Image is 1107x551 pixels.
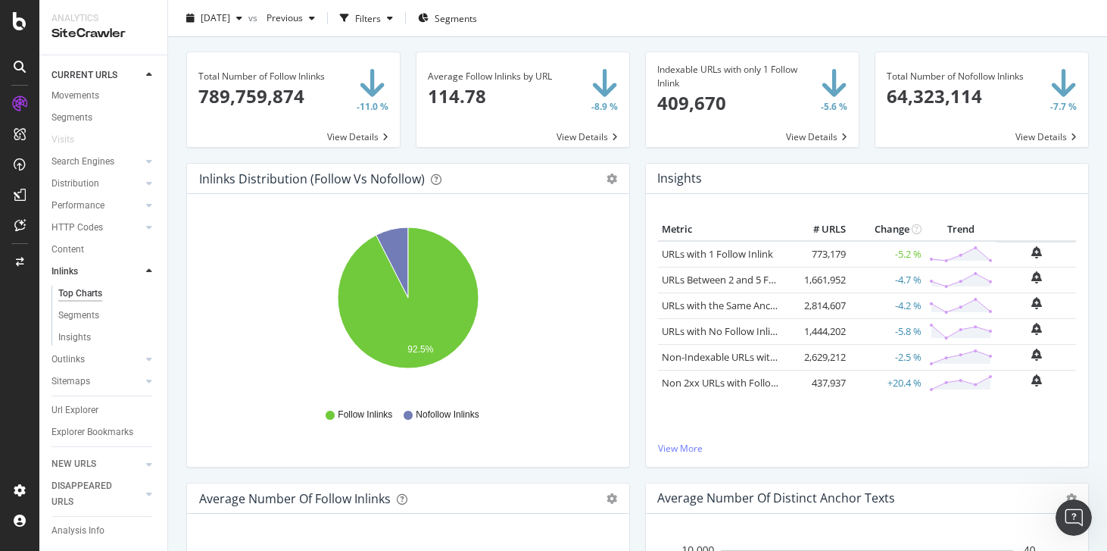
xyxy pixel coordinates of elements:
div: gear [607,174,617,184]
span: Nofollow Inlinks [416,409,479,421]
div: HTTP Codes [51,220,103,236]
a: Content [51,242,157,258]
div: bell-plus [1031,323,1042,335]
div: Movements [51,88,99,104]
div: Analysis Info [51,523,104,539]
div: Distribution [51,176,99,192]
span: Follow Inlinks [338,409,392,421]
td: -5.2 % [850,241,925,268]
span: vs [248,11,260,24]
div: Outlinks [51,352,85,368]
div: Analytics [51,12,155,25]
div: bell-plus [1031,374,1042,387]
button: Filters [334,6,399,30]
div: bell-plus [1031,246,1042,258]
a: Insights [58,330,157,346]
td: 1,444,202 [789,318,850,344]
a: CURRENT URLS [51,67,142,83]
a: Url Explorer [51,402,157,418]
iframe: Intercom live chat [1056,499,1092,536]
a: View More [658,442,1076,455]
a: Non-Indexable URLs with Follow Inlinks [662,350,840,364]
a: Visits [51,132,89,148]
a: Sitemaps [51,374,142,390]
button: Segments [412,6,483,30]
a: Movements [51,88,157,104]
span: 2025 Sep. 1st [201,11,230,24]
a: Non 2xx URLs with Follow Inlinks [662,376,810,390]
span: Previous [260,11,303,24]
a: Distribution [51,176,142,192]
td: 2,814,607 [789,293,850,318]
a: Search Engines [51,154,142,170]
div: Inlinks [51,264,78,280]
div: DISAPPEARED URLS [51,478,128,510]
a: Inlinks [51,264,142,280]
td: -2.5 % [850,344,925,370]
button: Previous [260,6,321,30]
a: URLs with the Same Anchor Text on Inlinks [662,299,854,312]
div: bell-plus [1031,297,1042,309]
a: Outlinks [51,352,142,368]
th: Metric [658,218,789,241]
a: Segments [58,308,157,324]
span: Segments [435,11,477,24]
div: NEW URLS [51,456,96,472]
div: Inlinks Distribution (Follow vs Nofollow) [199,171,425,186]
td: 773,179 [789,241,850,268]
a: DISAPPEARED URLS [51,478,142,510]
td: 437,937 [789,370,850,396]
th: # URLS [789,218,850,241]
a: NEW URLS [51,456,142,472]
a: Performance [51,198,142,214]
div: bell-plus [1031,271,1042,283]
div: Insights [58,330,91,346]
svg: A chart. [199,218,617,394]
div: Content [51,242,84,258]
td: -4.7 % [850,267,925,293]
div: Sitemaps [51,374,90,390]
div: gear [607,493,617,504]
td: -4.2 % [850,293,925,318]
td: 2,629,212 [789,344,850,370]
a: URLs Between 2 and 5 Follow Inlinks [662,273,825,286]
a: HTTP Codes [51,220,142,236]
h4: Average Number of Distinct Anchor Texts [657,488,895,509]
td: 1,661,952 [789,267,850,293]
div: Top Charts [58,286,102,302]
div: Performance [51,198,104,214]
h4: Insights [657,168,702,189]
div: Explorer Bookmarks [51,424,133,440]
div: Visits [51,132,74,148]
div: Average Number of Follow Inlinks [199,491,391,506]
text: 92.5% [407,344,433,355]
div: Segments [51,110,92,126]
div: CURRENT URLS [51,67,117,83]
div: Filters [355,11,381,24]
div: Search Engines [51,154,114,170]
a: URLs with No Follow Inlinks [662,324,786,338]
a: Segments [51,110,157,126]
a: Analysis Info [51,523,157,539]
div: Url Explorer [51,402,98,418]
button: [DATE] [180,6,248,30]
th: Change [850,218,925,241]
td: +20.4 % [850,370,925,396]
td: -5.8 % [850,318,925,344]
i: Options [1066,493,1077,504]
div: Segments [58,308,99,324]
div: bell-plus [1031,349,1042,361]
th: Trend [925,218,996,241]
a: Explorer Bookmarks [51,424,157,440]
div: SiteCrawler [51,25,155,42]
a: Top Charts [58,286,157,302]
a: URLs with 1 Follow Inlink [662,247,773,261]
